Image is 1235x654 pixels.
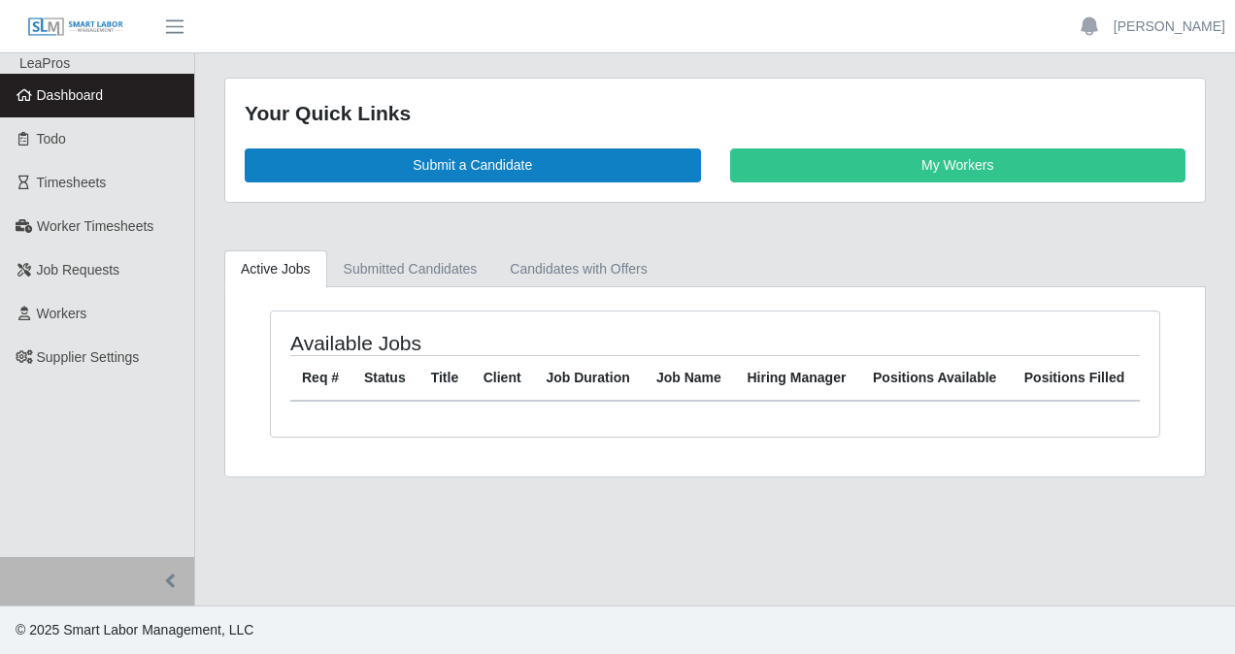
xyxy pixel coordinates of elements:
[37,306,87,321] span: Workers
[730,148,1186,182] a: My Workers
[735,355,861,401] th: Hiring Manager
[290,355,352,401] th: Req #
[290,331,627,355] h4: Available Jobs
[493,250,663,288] a: Candidates with Offers
[534,355,645,401] th: Job Duration
[19,55,70,71] span: LeaPros
[37,218,153,234] span: Worker Timesheets
[419,355,472,401] th: Title
[327,250,494,288] a: Submitted Candidates
[245,148,701,182] a: Submit a Candidate
[37,175,107,190] span: Timesheets
[472,355,535,401] th: Client
[645,355,736,401] th: Job Name
[224,250,327,288] a: Active Jobs
[1114,16,1225,37] a: [PERSON_NAME]
[37,87,104,103] span: Dashboard
[37,131,66,147] span: Todo
[16,622,253,638] span: © 2025 Smart Labor Management, LLC
[37,262,120,278] span: Job Requests
[861,355,1013,401] th: Positions Available
[37,349,140,365] span: Supplier Settings
[1013,355,1140,401] th: Positions Filled
[27,16,124,38] img: SLM Logo
[352,355,419,401] th: Status
[245,98,1185,129] div: Your Quick Links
